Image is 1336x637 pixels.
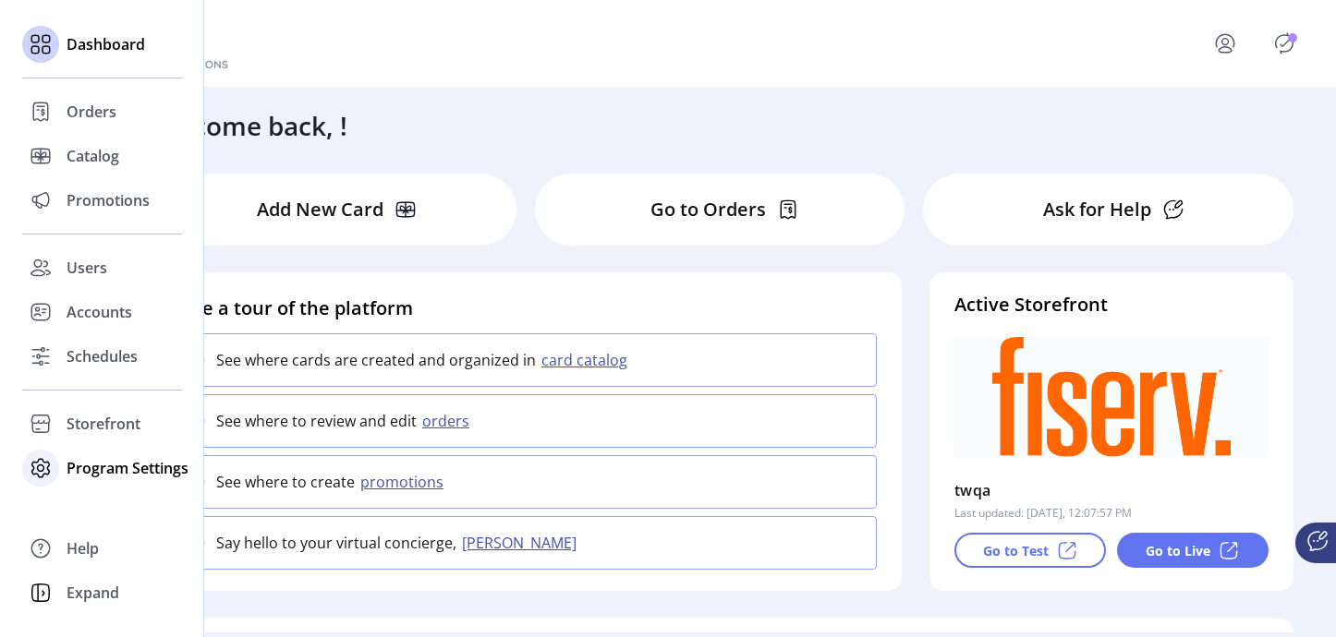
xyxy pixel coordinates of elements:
[1043,196,1151,223] p: Ask for Help
[216,471,355,493] p: See where to create
[417,410,480,432] button: orders
[456,532,588,554] button: [PERSON_NAME]
[67,537,99,559] span: Help
[536,349,638,371] button: card catalog
[67,457,188,479] span: Program Settings
[954,475,991,505] p: twqa
[355,471,455,493] button: promotions
[67,189,150,211] span: Promotions
[1146,541,1210,560] p: Go to Live
[954,291,1269,318] h4: Active Storefront
[954,505,1132,522] p: Last updated: [DATE], 12:07:57 PM
[67,101,116,123] span: Orders
[171,294,877,322] h4: Take a tour of the platform
[67,345,138,367] span: Schedules
[257,196,383,223] p: Add New Card
[67,257,107,279] span: Users
[67,301,132,323] span: Accounts
[216,349,536,371] p: See where cards are created and organized in
[67,413,140,435] span: Storefront
[67,33,145,55] span: Dashboard
[1188,21,1269,66] button: menu
[1269,29,1299,58] button: Publisher Panel
[216,532,456,554] p: Say hello to your virtual concierge,
[67,145,119,167] span: Catalog
[67,582,119,604] span: Expand
[983,541,1049,560] p: Go to Test
[650,196,766,223] p: Go to Orders
[147,106,347,145] h3: Welcome back, !
[216,410,417,432] p: See where to review and edit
